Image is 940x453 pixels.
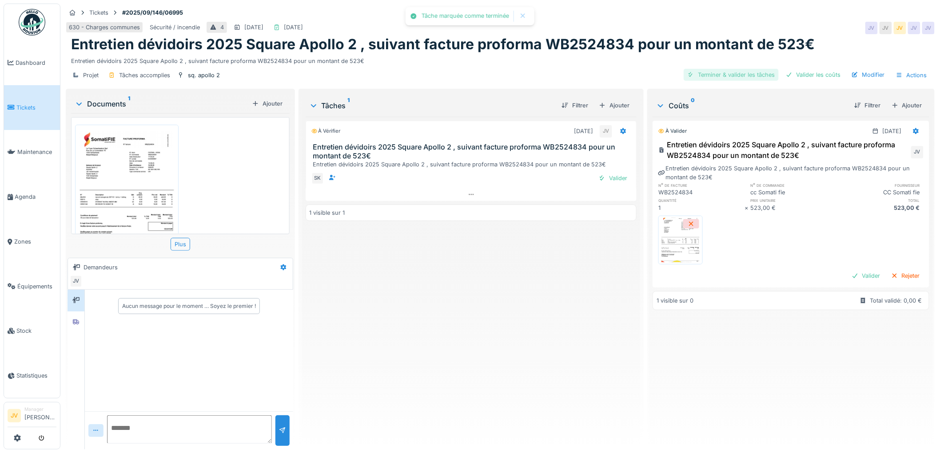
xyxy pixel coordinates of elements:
div: Manager [24,406,56,413]
span: Stock [16,327,56,335]
div: JV [894,22,906,34]
div: 523,00 € [751,204,837,212]
div: Documents [75,98,248,109]
div: SK [311,172,324,185]
div: [DATE] [574,127,593,135]
a: Dashboard [4,40,60,85]
h1: Entretien dévidoirs 2025 Square Apollo 2 , suivant facture proforma WB2524834 pour un montant de ... [71,36,815,53]
span: Statistiques [16,371,56,380]
div: Ajouter [595,99,633,111]
div: Projet [83,71,99,79]
div: 1 [658,204,745,212]
img: yf857vdfimy1y90i8lbhs86f0y6q [661,218,701,262]
li: [PERSON_NAME] [24,406,56,425]
span: Dashboard [16,59,56,67]
div: Rejeter [888,270,924,282]
div: JV [908,22,920,34]
div: JV [880,22,892,34]
div: Entretien dévidoirs 2025 Square Apollo 2 , suivant facture proforma WB2524834 pour un montant de ... [71,53,929,65]
a: Statistiques [4,353,60,398]
div: Entretien dévidoirs 2025 Square Apollo 2 , suivant facture proforma WB2524834 pour un montant de ... [658,139,909,161]
div: Coûts [656,100,847,111]
div: Ajouter [248,98,286,110]
h3: Entretien dévidoirs 2025 Square Apollo 2 , suivant facture proforma WB2524834 pour un montant de ... [313,143,633,160]
span: Zones [14,237,56,246]
div: sq. apollo 2 [188,71,220,79]
div: JV [70,275,82,288]
h6: fournisseur [837,182,924,188]
div: Tâches accomplies [119,71,170,79]
div: À vérifier [311,127,341,135]
div: Tâche marquée comme terminée [422,12,509,20]
div: Filtrer [558,99,592,111]
div: cc Somati fie [751,188,837,197]
div: 630 - Charges communes [69,23,140,32]
div: 523,00 € [837,204,924,212]
div: Actions [892,69,931,82]
a: Tickets [4,85,60,130]
a: Stock [4,309,60,354]
div: JV [911,146,924,158]
div: Sécurité / incendie [150,23,200,32]
span: Agenda [15,193,56,201]
div: Ajouter [888,99,926,111]
a: Équipements [4,264,60,309]
div: À valider [658,127,687,135]
a: Agenda [4,174,60,219]
div: [DATE] [883,127,902,135]
h6: n° de commande [751,182,837,188]
li: JV [8,409,21,422]
div: JV [865,22,878,34]
div: 1 visible sur 0 [657,296,693,305]
div: Demandeurs [84,263,118,272]
div: Tâches [309,100,555,111]
div: WB2524834 [658,188,745,197]
sup: 1 [348,100,350,111]
span: Tickets [16,103,56,112]
div: Filtrer [851,99,884,111]
h6: quantité [658,197,745,203]
div: Plus [171,238,190,251]
sup: 0 [691,100,695,111]
div: Valider [595,172,631,184]
img: Badge_color-CXgf-gQk.svg [19,9,45,35]
div: Valider [848,270,884,282]
div: JV [922,22,935,34]
a: Maintenance [4,130,60,175]
h6: prix unitaire [751,197,837,203]
div: 4 [220,23,224,32]
div: Total validé: 0,00 € [870,296,922,305]
div: Valider les coûts [782,69,844,81]
div: [DATE] [284,23,303,32]
div: Entretien dévidoirs 2025 Square Apollo 2 , suivant facture proforma WB2524834 pour un montant de ... [658,164,924,181]
div: Modifier [848,69,888,81]
div: CC Somati fie [837,188,924,197]
div: Entretien dévidoirs 2025 Square Apollo 2 , suivant facture proforma WB2524834 pour un montant de ... [313,160,633,169]
span: Équipements [17,282,56,291]
h6: total [837,197,924,203]
a: Zones [4,219,60,264]
a: JV Manager[PERSON_NAME] [8,406,56,427]
div: JV [600,125,612,138]
div: Tickets [89,8,108,17]
div: [DATE] [244,23,263,32]
div: 1 visible sur 1 [310,209,345,217]
strong: #2025/09/146/06995 [119,8,187,17]
div: Terminer & valider les tâches [684,69,779,81]
div: × [745,204,751,212]
sup: 1 [128,98,130,109]
img: tn9ead45md9mrtkwf4vrgv8wh2p7 [77,127,176,267]
span: Maintenance [17,148,56,156]
h6: n° de facture [658,182,745,188]
div: Aucun message pour le moment … Soyez le premier ! [122,302,256,310]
